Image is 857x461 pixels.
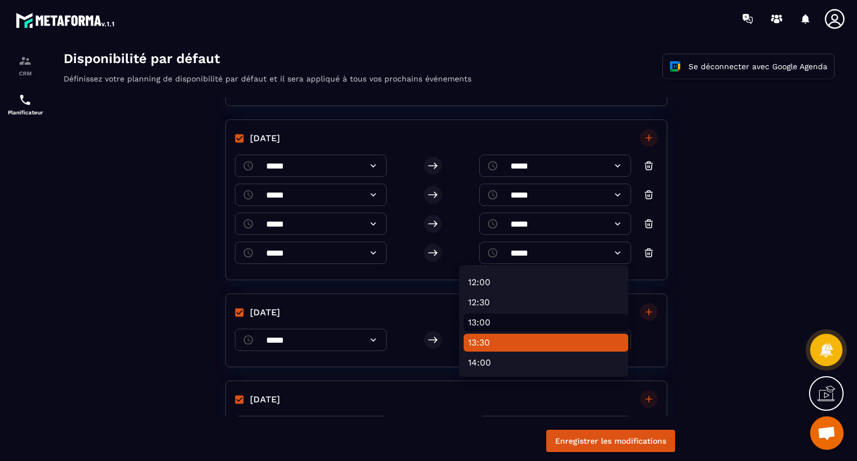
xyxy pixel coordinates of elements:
img: formation [18,54,32,68]
li: 13:30 [411,285,576,303]
li: 14:30 [411,325,576,343]
li: 12:30 [411,245,576,263]
li: 12:00 [411,225,576,243]
a: formationformationCRM [3,46,47,85]
img: scheduler [18,93,32,107]
p: CRM [3,70,47,76]
img: logo [16,10,116,30]
p: Planificateur [3,109,47,116]
li: 13:00 [411,265,576,283]
a: schedulerschedulerPlanificateur [3,85,47,124]
a: Ouvrir le chat [810,416,844,450]
li: 14:00 [411,305,576,323]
